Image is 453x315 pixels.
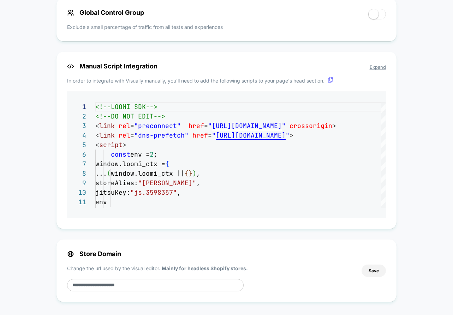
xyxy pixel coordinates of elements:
span: Expand [370,64,386,70]
p: Exclude a small percentage of traffic from all tests and experiences [67,23,223,31]
span: Store Domain [67,250,121,258]
span: Manual Script Integration [67,62,386,70]
span: Global Control Group [67,9,144,16]
button: Save [362,265,386,277]
strong: Mainly for headless Shopify stores. [162,265,248,271]
p: Change the url used by the visual editor. [67,265,248,272]
p: In order to integrate with Visually manually, you'll need to add the following scripts to your pa... [67,77,386,84]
